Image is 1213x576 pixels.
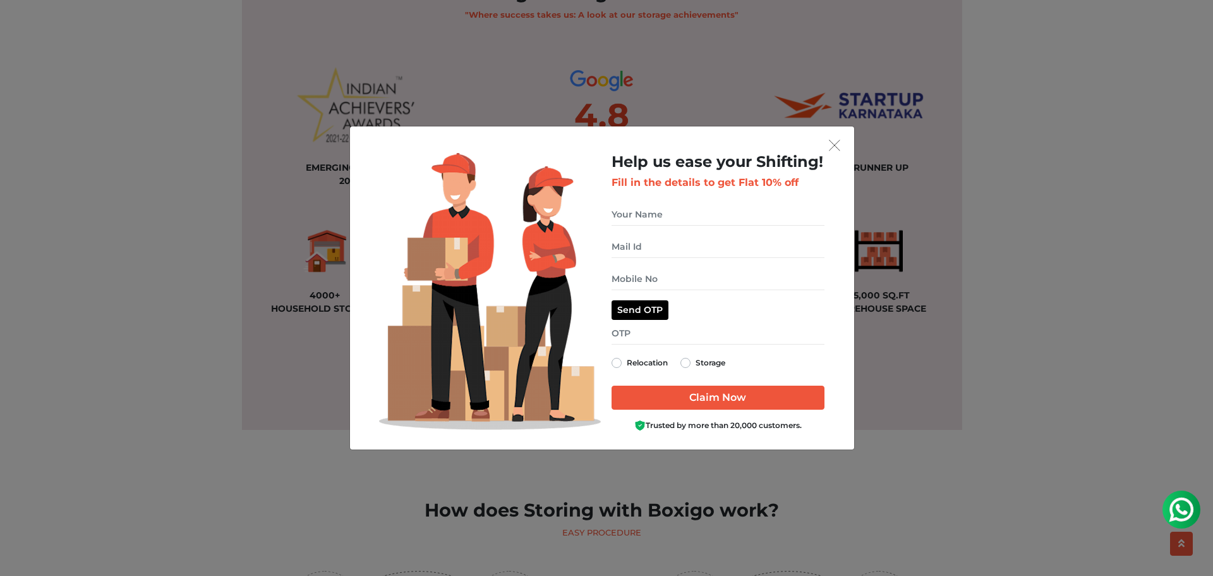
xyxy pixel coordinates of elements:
input: OTP [612,322,824,345]
input: Mail Id [612,236,824,258]
h2: Help us ease your Shifting! [612,153,824,171]
img: whatsapp-icon.svg [13,13,38,38]
img: Boxigo Customer Shield [634,420,646,431]
input: Claim Now [612,386,824,410]
input: Your Name [612,204,824,226]
button: Send OTP [612,300,668,320]
img: Lead Welcome Image [379,153,601,430]
h3: Fill in the details to get Flat 10% off [612,176,824,188]
div: Trusted by more than 20,000 customers. [612,420,824,432]
label: Storage [696,355,725,371]
input: Mobile No [612,268,824,290]
img: exit [829,140,840,151]
label: Relocation [627,355,668,371]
